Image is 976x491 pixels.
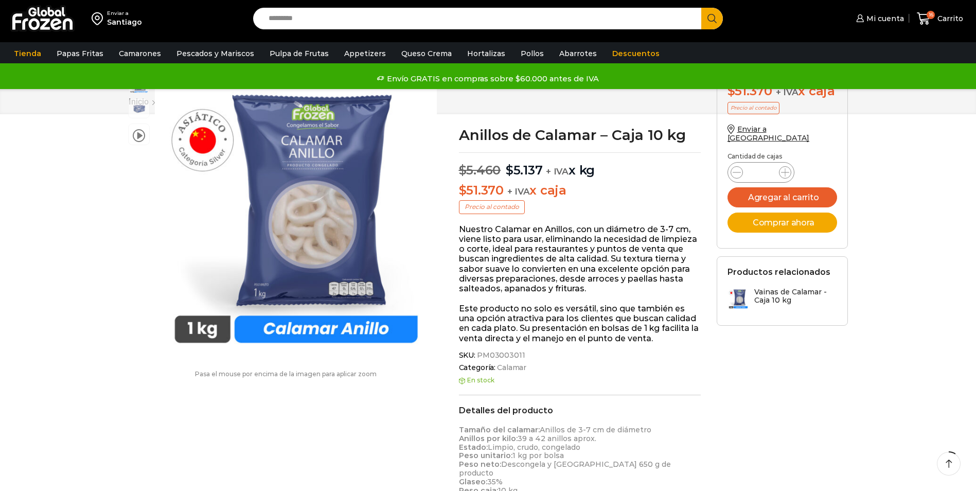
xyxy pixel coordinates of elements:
p: Precio al contado [459,200,525,214]
p: x kg [459,152,701,178]
a: Pulpa de Frutas [264,44,334,63]
a: Hortalizas [462,44,510,63]
div: Santiago [107,17,142,27]
button: Search button [701,8,723,29]
bdi: 5.137 [506,163,543,178]
bdi: 51.370 [727,83,772,98]
a: Queso Crema [396,44,457,63]
strong: Estado: [459,443,488,452]
bdi: 51.370 [459,183,504,198]
p: Cantidad de cajas [727,153,838,160]
h1: Anillos de Calamar – Caja 10 kg [459,128,701,142]
a: Pescados y Mariscos [171,44,259,63]
span: + IVA [507,186,530,197]
span: 3 [129,99,149,119]
a: Enviar a [GEOGRAPHIC_DATA] [727,125,810,143]
span: Categoría: [459,363,701,372]
button: Comprar ahora [727,213,838,233]
p: x caja [459,183,701,198]
a: Descuentos [607,44,665,63]
span: $ [506,163,513,178]
span: SKU: [459,351,701,360]
div: Enviar a [107,10,142,17]
a: Vainas de Calamar - Caja 10 kg [727,288,838,310]
p: En stock [459,377,701,384]
p: Pasa el mouse por encima de la imagen para aplicar zoom [128,371,443,378]
input: Product quantity [751,165,771,180]
span: Este producto no solo es versátil, sino que también es una opción atractiva para los clientes que... [459,304,699,343]
strong: Peso unitario: [459,451,512,460]
a: Tienda [9,44,46,63]
span: $ [727,83,735,98]
a: Papas Fritas [51,44,109,63]
img: address-field-icon.svg [92,10,107,27]
h3: Vainas de Calamar - Caja 10 kg [754,288,838,305]
span: $ [459,183,467,198]
a: Calamar [495,363,526,372]
a: Pollos [516,44,549,63]
span: + IVA [546,166,569,177]
strong: Peso neto: [459,460,501,469]
a: Appetizers [339,44,391,63]
bdi: 5.460 [459,163,501,178]
p: Precio al contado [727,102,779,114]
span: Mi cuenta [864,13,904,24]
span: + IVA [776,87,798,97]
a: Mi cuenta [854,8,904,29]
h2: Detalles del producto [459,406,701,415]
span: 16 [927,11,935,19]
strong: Anillos por kilo: [459,434,518,443]
a: Abarrotes [554,44,602,63]
span: Carrito [935,13,963,24]
div: x caja [727,84,838,99]
button: Agregar al carrito [727,187,838,207]
p: Nuestro Calamar en Anillos, con un diámetro de 3-7 cm, viene listo para usar, eliminando la neces... [459,224,701,293]
span: $ [459,163,467,178]
span: PM03003011 [475,351,525,360]
a: Camarones [114,44,166,63]
h2: Productos relacionados [727,267,830,277]
strong: Glaseo: [459,477,487,486]
a: 16 Carrito [914,7,966,31]
strong: Tamaño del calamar: [459,425,540,434]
